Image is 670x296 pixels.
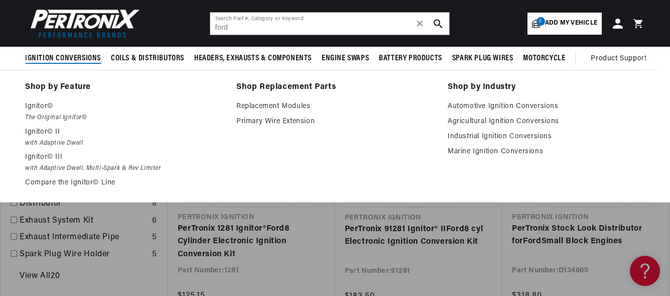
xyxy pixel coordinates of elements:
a: PerTronix 1281 Ignitor®Ford8 Cylinder Electronic Ignition Conversion Kit [178,223,325,261]
a: PerTronix Stock Look Distributor forFordSmall Block Engines [512,223,659,248]
a: Automotive Ignition Conversions [448,101,645,113]
a: View All 20 [20,270,60,283]
a: Shop by Industry [448,80,645,94]
p: Ignitor© III [25,151,222,163]
span: Product Support [591,53,646,64]
p: Ignitor© [25,101,222,113]
p: Ignitor© II [25,126,222,138]
span: 2 [537,17,545,26]
span: Add my vehicle [545,19,597,28]
span: Engine Swaps [322,53,369,64]
a: Replacement Modules [236,101,434,113]
div: 5 [152,231,157,244]
span: Battery Products [379,53,442,64]
summary: Spark Plug Wires [447,47,518,70]
summary: Coils & Distributors [106,47,189,70]
summary: Battery Products [374,47,447,70]
div: 8 [152,198,157,211]
em: with Adaptive Dwell [25,138,222,149]
summary: Headers, Exhausts & Components [189,47,317,70]
a: 2Add my vehicle [527,13,602,35]
span: Coils & Distributors [111,53,184,64]
summary: Ignition Conversions [25,47,106,70]
a: Shop by Feature [25,80,222,94]
em: The Original Ignitor© [25,113,222,123]
button: search button [427,13,449,35]
a: Exhaust Intermediate Pipe [20,231,148,244]
a: Ignitor© The Original Ignitor© [25,101,222,123]
div: 5 [152,248,157,261]
a: PerTronix 91281 Ignitor® IIFord8 cyl Electronic Ignition Conversion Kit [345,223,492,249]
span: Ignition Conversions [25,53,101,64]
a: Exhaust System Kit [20,215,148,228]
summary: Engine Swaps [317,47,374,70]
em: with Adaptive Dwell, Multi-Spark & Rev Limiter [25,163,222,174]
summary: Motorcycle [518,47,570,70]
a: Agricultural Ignition Conversions [448,116,645,128]
a: Compare the Ignitor© Line [25,177,222,189]
div: 6 [152,215,157,228]
a: Shop Replacement Parts [236,80,434,94]
span: Spark Plug Wires [452,53,513,64]
span: Motorcycle [523,53,565,64]
a: Distributor [20,198,148,211]
img: Pertronix [25,6,141,41]
summary: Product Support [591,47,651,71]
a: Primary Wire Extension [236,116,434,128]
span: Headers, Exhausts & Components [194,53,312,64]
a: Ignitor© II with Adaptive Dwell [25,126,222,149]
a: Ignitor© III with Adaptive Dwell, Multi-Spark & Rev Limiter [25,151,222,174]
input: Search Part #, Category or Keyword [210,13,449,35]
a: Industrial Ignition Conversions [448,131,645,143]
a: Spark Plug Wire Holder [20,248,148,261]
a: Marine Ignition Conversions [448,146,645,158]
